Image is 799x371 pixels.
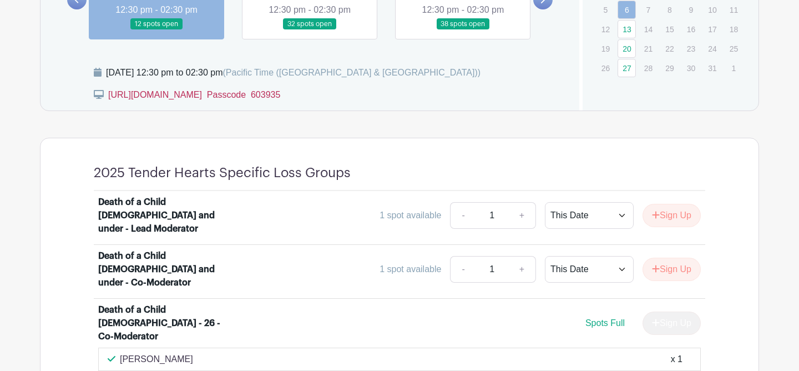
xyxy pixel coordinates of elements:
p: 31 [703,59,721,77]
p: 26 [596,59,615,77]
p: 5 [596,1,615,18]
p: 1 [725,59,743,77]
div: Death of a Child [DEMOGRAPHIC_DATA] - 26 - Co-Moderator [98,303,236,343]
a: 13 [618,20,636,38]
p: 30 [682,59,700,77]
p: 11 [725,1,743,18]
button: Sign Up [643,204,701,227]
div: [DATE] 12:30 pm to 02:30 pm [106,66,481,79]
p: 14 [639,21,658,38]
p: 10 [703,1,721,18]
p: 18 [725,21,743,38]
p: 16 [682,21,700,38]
div: x 1 [671,353,682,366]
p: 29 [660,59,679,77]
div: 1 spot available [380,263,441,276]
div: Death of a Child [DEMOGRAPHIC_DATA] and under - Co-Moderator [98,249,236,289]
p: 8 [660,1,679,18]
a: + [508,202,536,229]
span: Spots Full [585,318,625,328]
p: 24 [703,40,721,57]
a: 27 [618,59,636,77]
span: (Pacific Time ([GEOGRAPHIC_DATA] & [GEOGRAPHIC_DATA])) [222,68,481,77]
p: 19 [596,40,615,57]
a: 20 [618,39,636,58]
p: 15 [660,21,679,38]
p: 23 [682,40,700,57]
a: - [450,202,476,229]
p: [PERSON_NAME] [120,353,193,366]
p: 22 [660,40,679,57]
p: 25 [725,40,743,57]
h4: 2025 Tender Hearts Specific Loss Groups [94,165,351,181]
p: 21 [639,40,658,57]
a: [URL][DOMAIN_NAME] Passcode 603935 [108,90,280,99]
p: 12 [596,21,615,38]
button: Sign Up [643,258,701,281]
div: Death of a Child [DEMOGRAPHIC_DATA] and under - Lead Moderator [98,195,236,235]
p: 7 [639,1,658,18]
a: 6 [618,1,636,19]
div: 1 spot available [380,209,441,222]
a: + [508,256,536,283]
p: 9 [682,1,700,18]
p: 17 [703,21,721,38]
p: 28 [639,59,658,77]
a: - [450,256,476,283]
